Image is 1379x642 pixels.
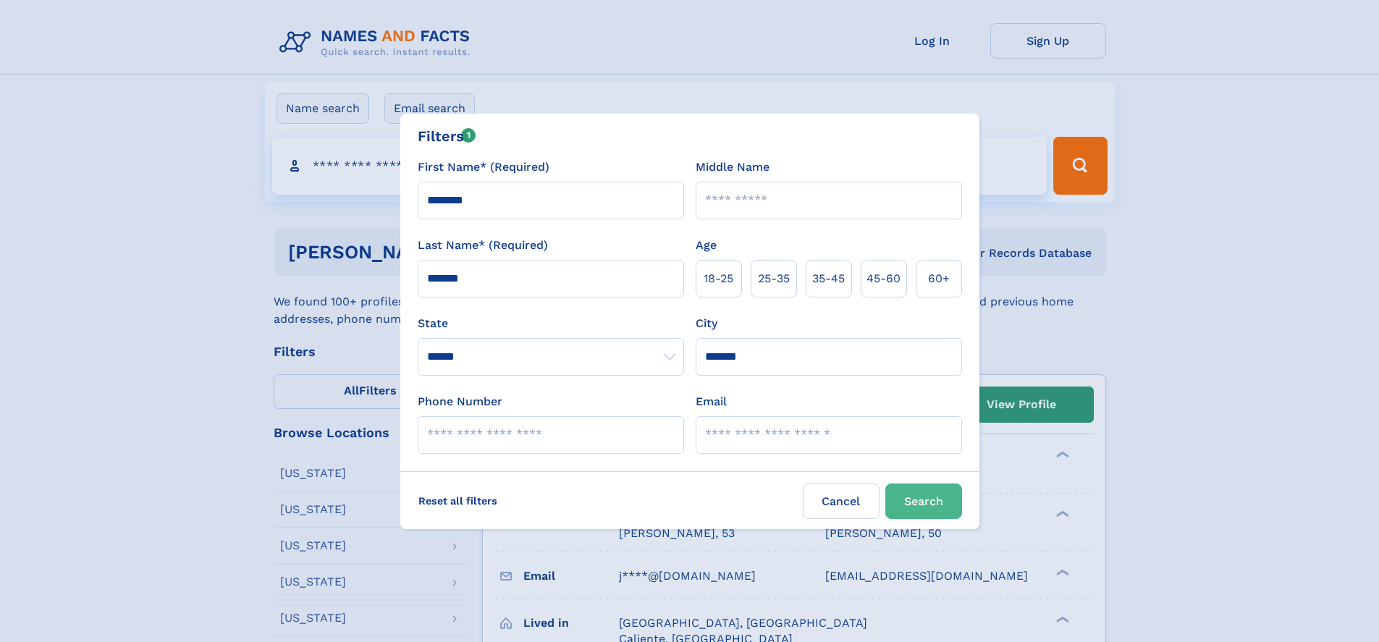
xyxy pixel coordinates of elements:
span: 60+ [928,270,950,287]
span: 18‑25 [704,270,733,287]
button: Search [885,483,962,519]
label: State [418,315,684,332]
label: Cancel [803,483,880,519]
label: Middle Name [696,159,769,176]
label: Last Name* (Required) [418,237,548,254]
span: 35‑45 [812,270,845,287]
label: First Name* (Required) [418,159,549,176]
span: 45‑60 [866,270,901,287]
span: 25‑35 [758,270,790,287]
label: Reset all filters [409,483,507,518]
label: City [696,315,717,332]
label: Email [696,393,727,410]
div: Filters [418,125,476,147]
label: Phone Number [418,393,502,410]
label: Age [696,237,717,254]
